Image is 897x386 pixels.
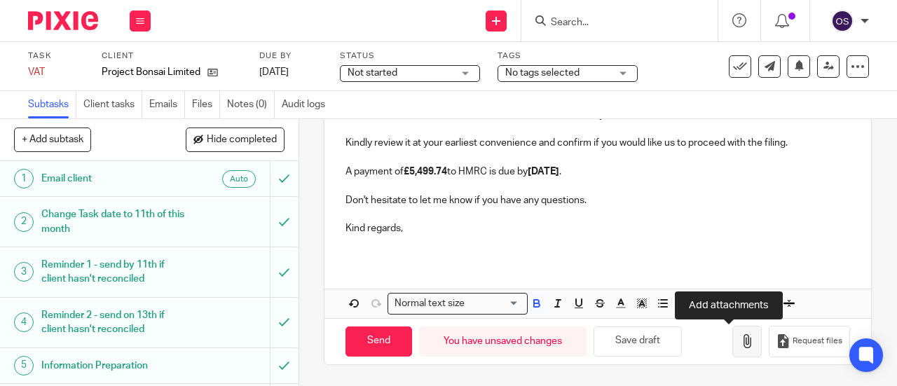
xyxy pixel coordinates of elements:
img: Pixie [28,11,98,30]
a: Notes (0) [227,91,275,118]
input: Send [345,326,412,357]
label: Task [28,50,84,62]
span: Request files [793,336,842,347]
div: 2 [14,212,34,232]
div: 4 [14,312,34,332]
span: Not started [348,68,397,78]
button: Request files [769,326,850,357]
div: 5 [14,356,34,375]
strong: [DATE] [528,167,559,177]
span: Hide completed [207,135,277,146]
button: Save draft [594,326,682,357]
div: Search for option [388,293,528,315]
button: + Add subtask [14,127,91,151]
label: Due by [259,50,322,62]
span: Normal text size [391,296,467,311]
label: Status [340,50,480,62]
span: [DATE] [259,67,289,77]
input: Search for option [469,296,519,311]
a: Audit logs [282,91,332,118]
a: Files [192,91,220,118]
p: Project Bonsai Limited [102,65,200,79]
a: Subtasks [28,91,76,118]
h1: Information Preparation [41,355,184,376]
a: Client tasks [83,91,142,118]
img: svg%3E [831,10,854,32]
button: Hide completed [186,127,285,151]
label: Tags [498,50,638,62]
h1: Change Task date to 11th of this month [41,204,184,240]
h1: Reminder 1 - send by 11th if client hasn't reconciled [41,254,184,290]
label: Client [102,50,242,62]
strong: £5,499.74 [404,167,447,177]
span: No tags selected [505,68,580,78]
p: Kindly review it at your earliest convenience and confirm if you would like us to proceed with th... [345,136,850,150]
div: You have unsaved changes [419,326,587,357]
p: A payment of to HMRC is due by . [345,165,850,179]
p: Don't hesitate to let me know if you have any questions. [345,193,850,207]
h1: Reminder 2 - send on 13th if client hasn't reconciled [41,305,184,340]
input: Search [549,17,676,29]
h1: Email client [41,168,184,189]
div: 1 [14,169,34,188]
div: 3 [14,262,34,282]
a: Emails [149,91,185,118]
div: Auto [222,170,256,188]
p: Kind regards, [345,221,850,235]
div: VAT [28,65,84,79]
